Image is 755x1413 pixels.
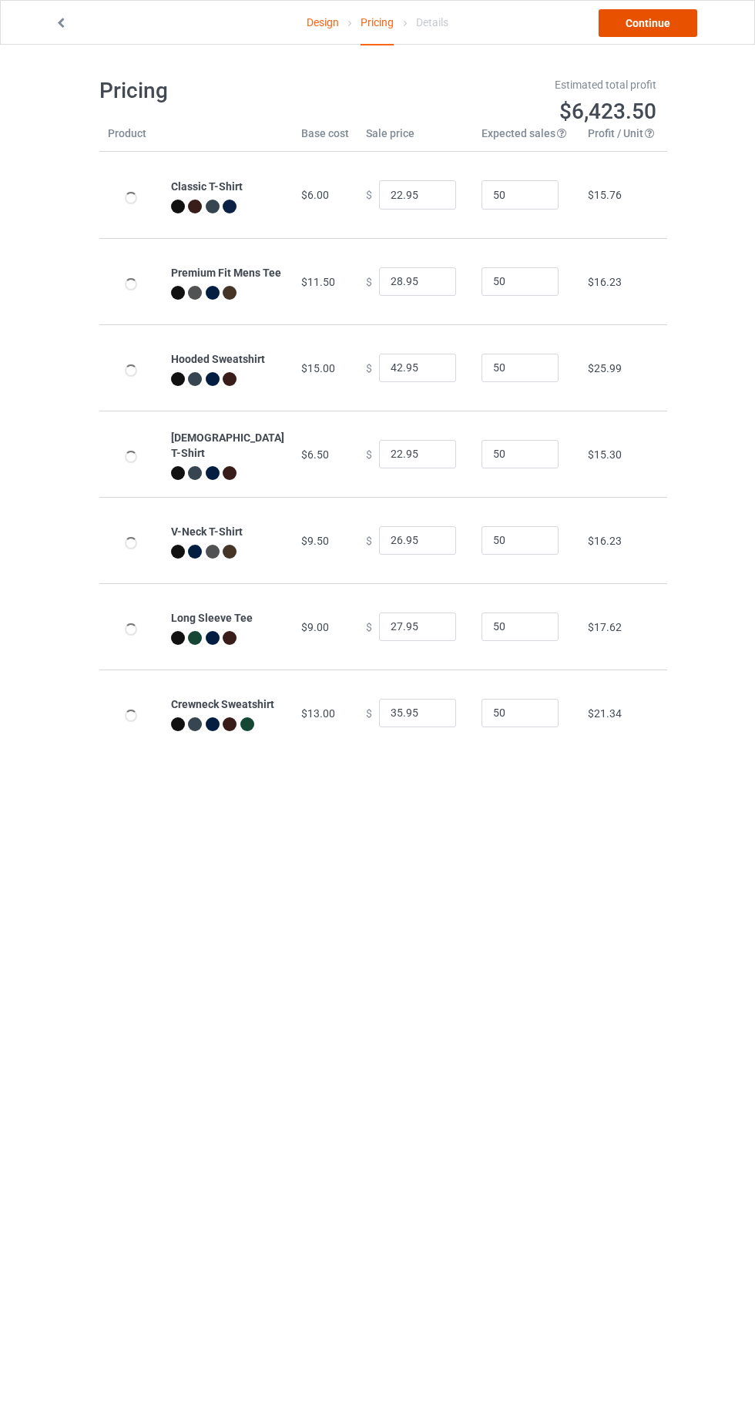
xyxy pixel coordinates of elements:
span: $ [366,275,372,287]
span: $16.23 [588,535,622,547]
th: Base cost [293,126,357,152]
span: $25.99 [588,362,622,374]
b: V-Neck T-Shirt [171,525,243,538]
span: $16.23 [588,276,622,288]
div: Estimated total profit [388,77,656,92]
span: $9.50 [301,535,329,547]
span: $ [366,189,372,201]
h1: Pricing [99,77,367,105]
span: $11.50 [301,276,335,288]
span: $15.76 [588,189,622,201]
a: Design [307,1,339,44]
span: $ [366,706,372,719]
span: $17.62 [588,621,622,633]
span: $21.34 [588,707,622,720]
b: Hooded Sweatshirt [171,353,265,365]
span: $13.00 [301,707,335,720]
span: $15.00 [301,362,335,374]
th: Sale price [357,126,473,152]
b: [DEMOGRAPHIC_DATA] T-Shirt [171,431,284,459]
span: $6,423.50 [559,99,656,124]
div: Details [416,1,448,44]
a: Continue [599,9,697,37]
b: Premium Fit Mens Tee [171,267,281,279]
span: $9.00 [301,621,329,633]
b: Long Sleeve Tee [171,612,253,624]
div: Pricing [361,1,394,45]
th: Product [99,126,163,152]
span: $6.50 [301,448,329,461]
span: $ [366,534,372,546]
span: $ [366,448,372,460]
span: $ [366,620,372,633]
th: Expected sales [473,126,579,152]
b: Classic T-Shirt [171,180,243,193]
th: Profit / Unit [579,126,667,152]
span: $15.30 [588,448,622,461]
b: Crewneck Sweatshirt [171,698,274,710]
span: $ [366,361,372,374]
span: $6.00 [301,189,329,201]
